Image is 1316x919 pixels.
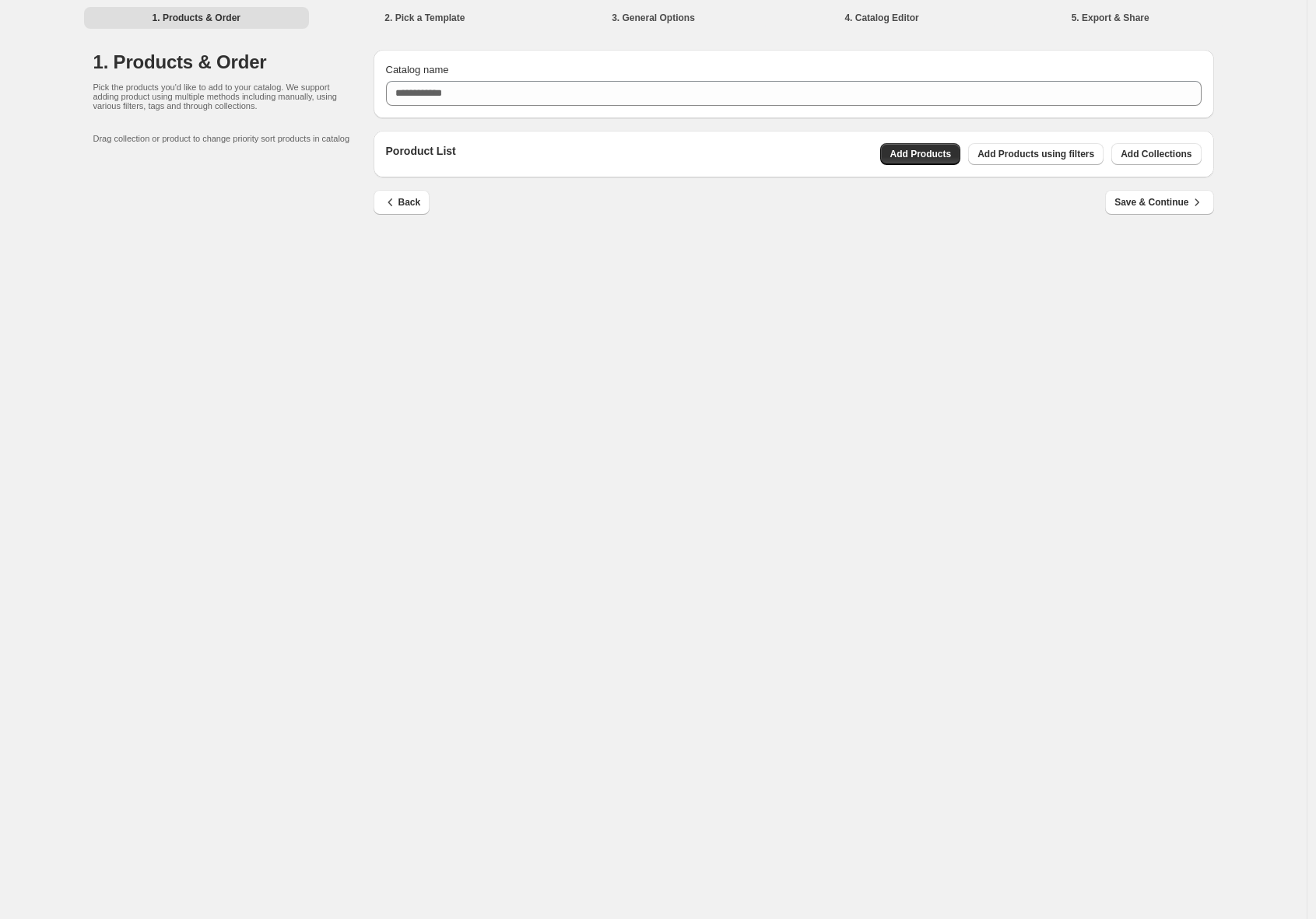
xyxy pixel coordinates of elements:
[383,195,421,210] span: Back
[880,143,960,165] button: Add Products
[93,50,374,75] h1: 1. Products & Order
[386,143,456,165] p: Poroduct List
[1105,190,1213,215] button: Save & Continue
[93,134,374,143] p: Drag collection or product to change priority sort products in catalog
[890,148,951,160] span: Add Products
[977,148,1094,160] span: Add Products using filters
[1111,143,1201,165] button: Add Collections
[374,190,430,215] button: Back
[1114,195,1204,210] span: Save & Continue
[1121,148,1191,160] span: Add Collections
[93,82,342,110] p: Pick the products you'd like to add to your catalog. We support adding product using multiple met...
[386,64,449,75] span: Catalog name
[968,143,1104,165] button: Add Products using filters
